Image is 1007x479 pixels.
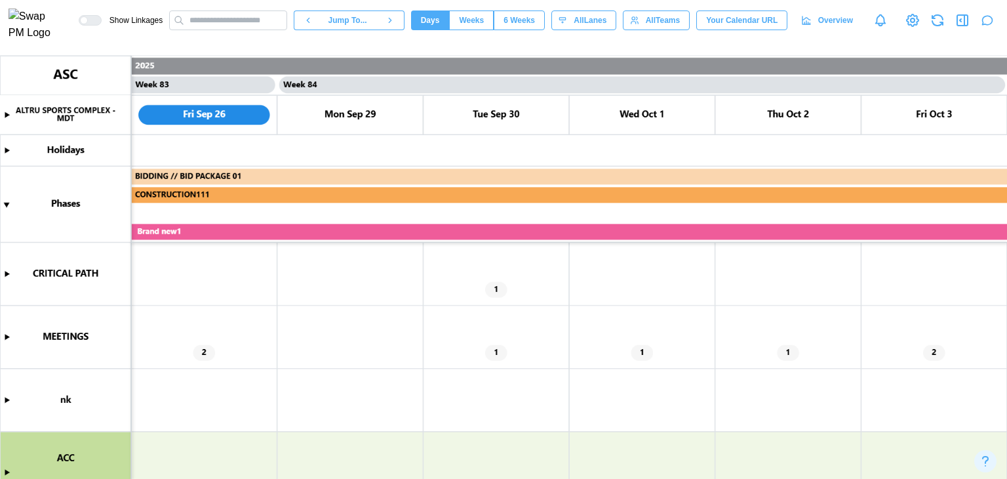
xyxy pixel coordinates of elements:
[459,11,484,30] span: Weeks
[646,11,680,30] span: All Teams
[818,11,853,30] span: Overview
[928,11,947,30] button: Refresh Grid
[411,10,450,30] button: Days
[623,10,690,30] button: AllTeams
[102,15,163,26] span: Show Linkages
[9,9,62,41] img: Swap PM Logo
[978,11,997,30] button: Open project assistant
[494,10,545,30] button: 6 Weeks
[869,9,892,31] a: Notifications
[953,11,972,30] button: Open Drawer
[551,10,616,30] button: AllLanes
[574,11,606,30] span: All Lanes
[421,11,440,30] span: Days
[903,11,922,30] a: View Project
[503,11,535,30] span: 6 Weeks
[328,11,367,30] span: Jump To...
[794,10,863,30] a: Overview
[322,10,376,30] button: Jump To...
[449,10,494,30] button: Weeks
[696,10,787,30] button: Your Calendar URL
[706,11,778,30] span: Your Calendar URL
